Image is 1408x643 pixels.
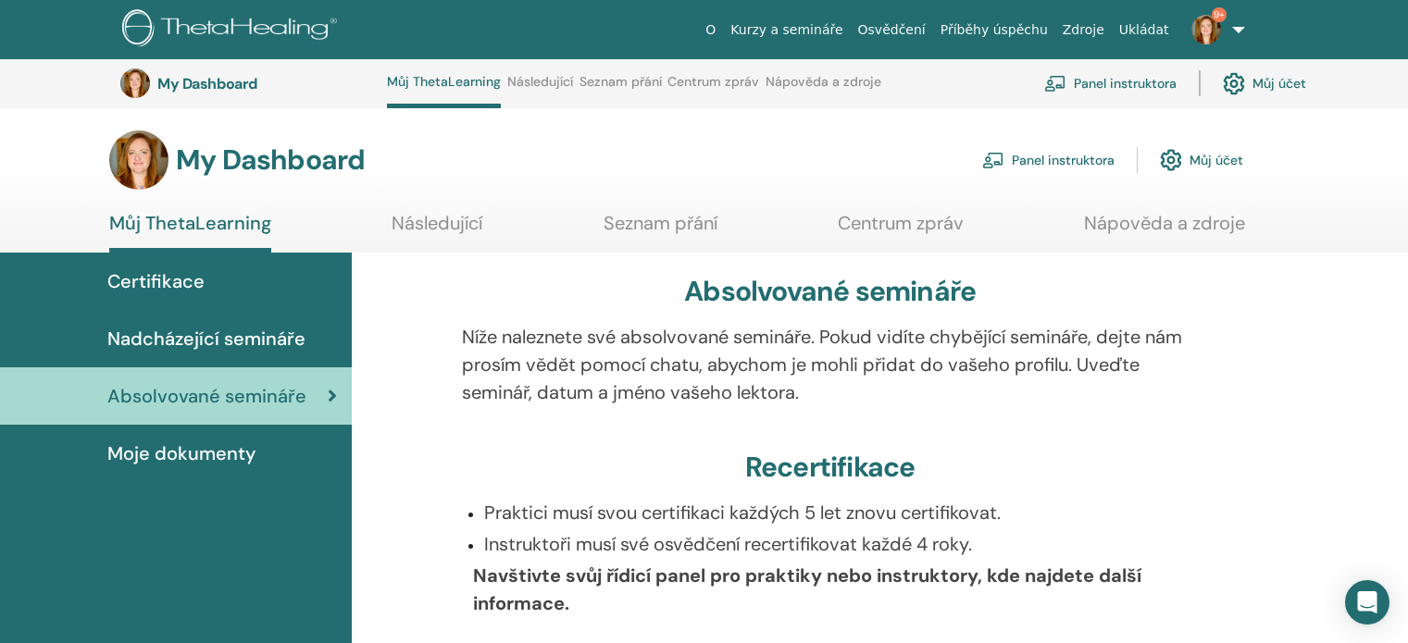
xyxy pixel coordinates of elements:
a: Můj ThetaLearning [109,212,271,253]
img: default.jpg [1191,15,1221,44]
a: Centrum zpráv [667,74,759,104]
a: Seznam přání [579,74,662,104]
a: Panel instruktora [1044,63,1177,104]
img: default.jpg [109,130,168,190]
a: Centrum zpráv [838,212,964,248]
p: Instruktoři musí své osvědčení recertifikovat každé 4 roky. [484,530,1199,558]
h3: My Dashboard [157,75,343,93]
h3: Absolvované semináře [684,275,976,308]
a: Následující [392,212,482,248]
a: Nápověda a zdroje [766,74,881,104]
span: Nadcházející semináře [107,325,305,352]
a: Můj ThetaLearning [387,74,501,108]
a: Můj účet [1160,140,1243,180]
img: chalkboard-teacher.svg [982,152,1004,168]
a: Příběhy úspěchu [933,13,1055,47]
img: default.jpg [120,68,150,98]
a: Seznam přání [604,212,717,248]
a: O [698,13,723,47]
p: Níže naleznete své absolvované semináře. Pokud vidíte chybějící semináře, dejte nám prosím vědět ... [462,323,1199,406]
h3: My Dashboard [176,143,365,177]
a: Následující [507,74,573,104]
a: Ukládat [1112,13,1177,47]
img: logo.png [122,9,343,51]
h3: Recertifikace [745,451,916,484]
span: Moje dokumenty [107,439,255,467]
a: Nápověda a zdroje [1084,212,1245,248]
a: Kurzy a semináře [723,13,850,47]
img: chalkboard-teacher.svg [1044,75,1066,92]
span: Certifikace [107,267,205,295]
img: cog.svg [1160,144,1182,176]
a: Zdroje [1055,13,1112,47]
a: Panel instruktora [982,140,1115,180]
a: Osvědčení [851,13,933,47]
a: Můj účet [1223,63,1306,104]
span: Absolvované semináře [107,382,306,410]
span: 9+ [1212,7,1227,22]
div: Open Intercom Messenger [1345,580,1389,624]
b: Navštivte svůj řídicí panel pro praktiky nebo instruktory, kde najdete další informace. [473,563,1141,615]
img: cog.svg [1223,68,1245,99]
p: Praktici musí svou certifikaci každých 5 let znovu certifikovat. [484,499,1199,526]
